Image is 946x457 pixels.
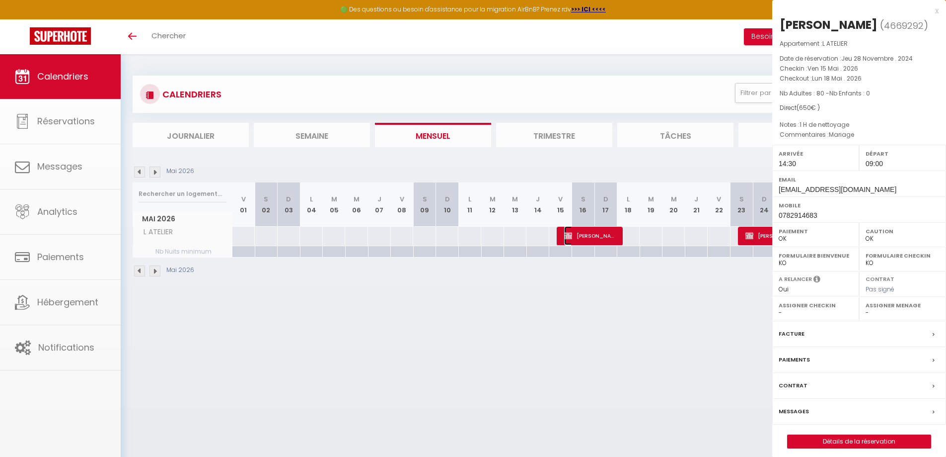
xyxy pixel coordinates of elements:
label: Caution [866,226,940,236]
span: 0782914683 [779,211,817,219]
span: ( € ) [797,103,820,112]
span: 1 H de nettoyage [800,120,849,129]
label: A relancer [779,275,812,283]
span: [EMAIL_ADDRESS][DOMAIN_NAME] [779,185,896,193]
label: Paiements [779,355,810,365]
button: Détails de la réservation [787,435,931,449]
p: Checkout : [780,74,939,84]
label: Assigner Checkin [779,300,853,310]
a: Détails de la réservation [788,435,931,448]
span: L ATELIER [822,39,848,48]
p: Commentaires : [780,130,939,140]
span: Nb Adultes : 80 - [780,89,870,97]
label: Formulaire Checkin [866,251,940,261]
label: Départ [866,149,940,159]
label: Formulaire Bienvenue [779,251,853,261]
span: Lun 18 Mai . 2026 [812,74,862,83]
label: Mobile [779,200,940,210]
label: Contrat [779,380,807,391]
div: x [772,5,939,17]
span: ( ) [880,18,928,32]
label: Arrivée [779,149,853,159]
span: 09:00 [866,160,883,168]
label: Contrat [866,275,894,281]
i: Sélectionner OUI si vous souhaiter envoyer les séquences de messages post-checkout [813,275,820,286]
span: Jeu 28 Novembre . 2024 [841,54,913,63]
p: Appartement : [780,39,939,49]
label: Messages [779,406,809,417]
span: 14:30 [779,160,796,168]
label: Paiement [779,226,853,236]
div: [PERSON_NAME] [780,17,877,33]
span: 650 [799,103,811,112]
span: Nb Enfants : 0 [829,89,870,97]
label: Assigner Menage [866,300,940,310]
span: Mariage [829,130,854,139]
span: Pas signé [866,285,894,293]
p: Checkin : [780,64,939,74]
span: Ven 15 Mai . 2026 [807,64,858,73]
p: Notes : [780,120,939,130]
label: Email [779,175,940,184]
p: Date de réservation : [780,54,939,64]
label: Facture [779,329,804,339]
div: Direct [780,103,939,113]
span: 4669292 [884,19,924,32]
